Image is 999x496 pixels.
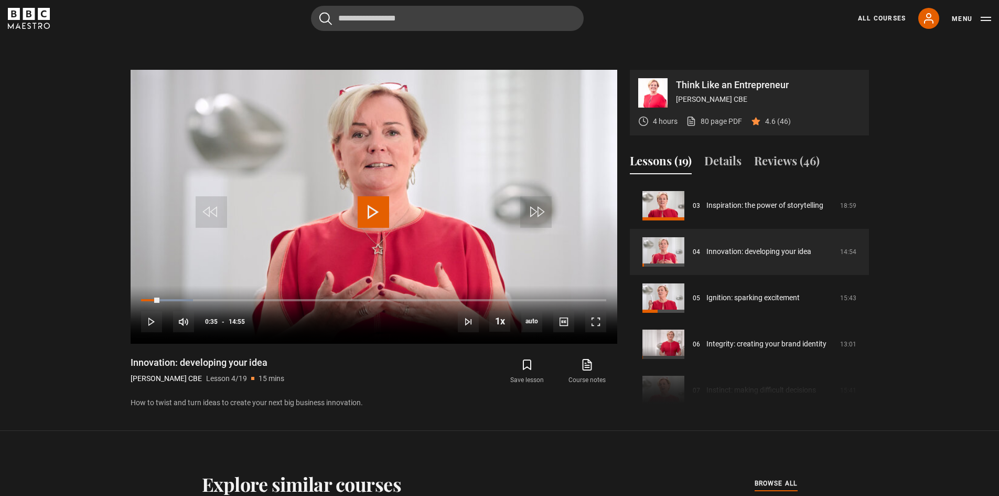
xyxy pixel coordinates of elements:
[521,311,542,332] span: auto
[706,200,823,211] a: Inspiration: the power of storytelling
[706,246,811,257] a: Innovation: developing your idea
[765,116,791,127] p: 4.6 (46)
[858,14,906,23] a: All Courses
[686,116,742,127] a: 80 page PDF
[755,478,798,489] span: browse all
[497,356,557,387] button: Save lesson
[311,6,584,31] input: Search
[676,94,861,105] p: [PERSON_NAME] CBE
[8,8,50,29] svg: BBC Maestro
[141,311,162,332] button: Play
[553,311,574,332] button: Captions
[458,311,479,332] button: Next Lesson
[630,152,692,174] button: Lessons (19)
[952,14,991,24] button: Toggle navigation
[206,373,247,384] p: Lesson 4/19
[229,312,245,331] span: 14:55
[557,356,617,387] a: Course notes
[319,12,332,25] button: Submit the search query
[653,116,678,127] p: 4 hours
[131,397,617,408] p: How to twist and turn ideas to create your next big business innovation.
[131,70,617,344] video-js: Video Player
[585,311,606,332] button: Fullscreen
[202,473,402,495] h2: Explore similar courses
[131,356,284,369] h1: Innovation: developing your idea
[706,339,826,350] a: Integrity: creating your brand identity
[259,373,284,384] p: 15 mins
[173,311,194,332] button: Mute
[676,80,861,90] p: Think Like an Entrepreneur
[205,312,218,331] span: 0:35
[754,152,820,174] button: Reviews (46)
[222,318,224,325] span: -
[706,292,800,303] a: Ignition: sparking excitement
[131,373,202,384] p: [PERSON_NAME] CBE
[704,152,742,174] button: Details
[489,311,510,332] button: Playback Rate
[755,478,798,490] a: browse all
[141,299,606,301] div: Progress Bar
[521,311,542,332] div: Current quality: 360p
